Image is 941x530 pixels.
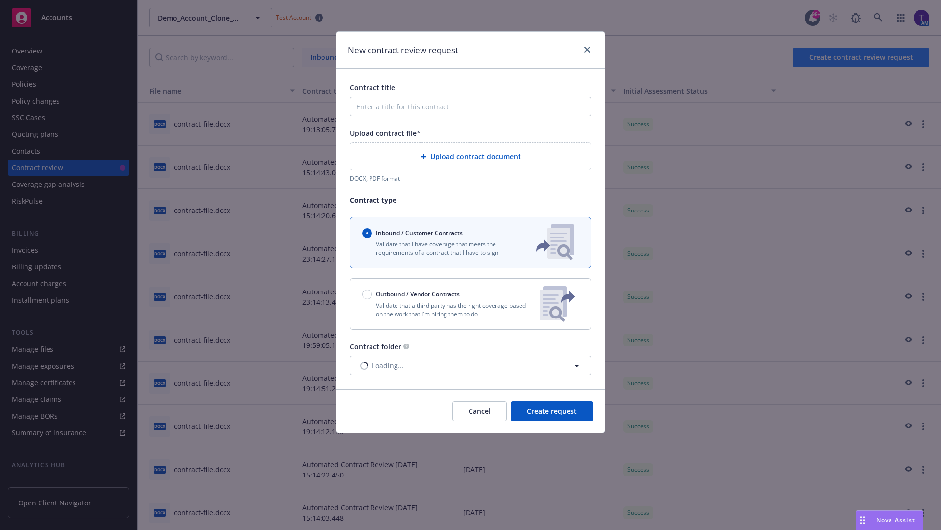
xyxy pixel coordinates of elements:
[362,301,532,318] p: Validate that a third party has the right coverage based on the work that I'm hiring them to do
[350,142,591,170] div: Upload contract document
[856,511,868,530] div: Drag to move
[350,217,591,268] button: Inbound / Customer ContractsValidate that I have coverage that meets the requirements of a contra...
[350,129,421,138] span: Upload contract file*
[348,44,458,56] h1: New contract review request
[372,360,404,371] span: Loading...
[376,229,463,237] span: Inbound / Customer Contracts
[581,44,593,55] a: close
[376,290,460,298] span: Outbound / Vendor Contracts
[527,406,577,416] span: Create request
[856,510,923,530] button: Nova Assist
[350,342,401,351] span: Contract folder
[362,290,372,299] input: Outbound / Vendor Contracts
[350,356,591,375] button: Loading...
[511,401,593,421] button: Create request
[362,228,372,238] input: Inbound / Customer Contracts
[362,240,520,257] p: Validate that I have coverage that meets the requirements of a contract that I have to sign
[469,406,491,416] span: Cancel
[350,83,395,92] span: Contract title
[350,195,591,205] p: Contract type
[350,278,591,330] button: Outbound / Vendor ContractsValidate that a third party has the right coverage based on the work t...
[350,174,591,183] div: DOCX, PDF format
[876,516,915,524] span: Nova Assist
[430,151,521,161] span: Upload contract document
[452,401,507,421] button: Cancel
[350,97,591,116] input: Enter a title for this contract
